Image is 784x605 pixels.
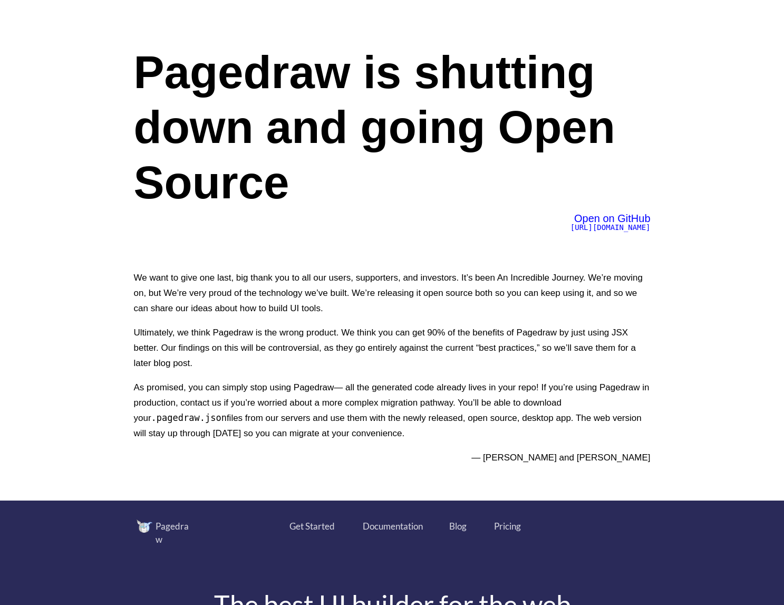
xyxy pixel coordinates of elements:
[137,520,210,546] a: Pagedraw
[574,213,651,224] span: Open on GitHub
[449,520,467,533] a: Blog
[289,520,335,533] a: Get Started
[570,215,651,232] a: Open on GitHub[URL][DOMAIN_NAME]
[134,45,651,210] h1: Pagedraw is shutting down and going Open Source
[134,450,651,465] p: — [PERSON_NAME] and [PERSON_NAME]
[494,520,521,533] a: Pricing
[363,520,423,533] a: Documentation
[134,380,651,441] p: As promised, you can simply stop using Pagedraw— all the generated code already lives in your rep...
[570,223,651,232] span: [URL][DOMAIN_NAME]
[151,412,227,423] code: .pagedraw.json
[156,520,195,546] div: Pagedraw
[134,325,651,371] p: Ultimately, we think Pagedraw is the wrong product. We think you can get 90% of the benefits of P...
[134,270,651,316] p: We want to give one last, big thank you to all our users, supporters, and investors. It’s been An...
[137,520,152,533] img: image.png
